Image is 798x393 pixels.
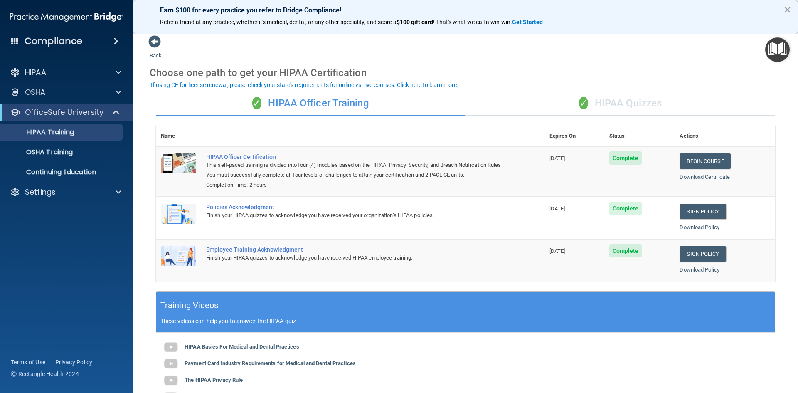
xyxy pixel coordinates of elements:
[150,81,460,89] button: If using CE for license renewal, please check your state's requirements for online vs. live cours...
[512,19,544,25] a: Get Started
[160,6,771,14] p: Earn $100 for every practice you refer to Bridge Compliance!
[206,180,503,190] div: Completion Time: 2 hours
[609,151,642,165] span: Complete
[433,19,512,25] span: ! That's what we call a win-win.
[163,339,179,356] img: gray_youtube_icon.38fcd6cc.png
[609,244,642,257] span: Complete
[5,128,74,136] p: HIPAA Training
[25,187,56,197] p: Settings
[206,160,503,180] div: This self-paced training is divided into four (4) modules based on the HIPAA, Privacy, Security, ...
[10,87,121,97] a: OSHA
[25,35,82,47] h4: Compliance
[680,153,730,169] a: Begin Course
[55,358,93,366] a: Privacy Policy
[680,224,719,230] a: Download Policy
[549,248,565,254] span: [DATE]
[10,187,121,197] a: Settings
[151,82,458,88] div: If using CE for license renewal, please check your state's requirements for online vs. live cours...
[10,107,121,117] a: OfficeSafe University
[163,356,179,372] img: gray_youtube_icon.38fcd6cc.png
[609,202,642,215] span: Complete
[160,298,219,313] h5: Training Videos
[206,246,503,253] div: Employee Training Acknowledgment
[206,210,503,220] div: Finish your HIPAA quizzes to acknowledge you have received your organization’s HIPAA policies.
[10,9,123,25] img: PMB logo
[5,168,119,176] p: Continuing Education
[10,67,121,77] a: HIPAA
[206,253,503,263] div: Finish your HIPAA quizzes to acknowledge you have received HIPAA employee training.
[11,370,79,378] span: Ⓒ Rectangle Health 2024
[150,61,781,85] div: Choose one path to get your HIPAA Certification
[783,3,791,16] button: Close
[206,204,503,210] div: Policies Acknowledgment
[549,205,565,212] span: [DATE]
[765,37,790,62] button: Open Resource Center
[579,97,588,109] span: ✓
[160,19,397,25] span: Refer a friend at any practice, whether it's medical, dental, or any other speciality, and score a
[680,204,726,219] a: Sign Policy
[604,126,675,146] th: Status
[150,42,162,59] a: Back
[11,358,45,366] a: Terms of Use
[675,126,775,146] th: Actions
[680,174,730,180] a: Download Certificate
[544,126,604,146] th: Expires On
[206,153,503,160] a: HIPAA Officer Certification
[185,360,356,366] b: Payment Card Industry Requirements for Medical and Dental Practices
[397,19,433,25] strong: $100 gift card
[156,91,465,116] div: HIPAA Officer Training
[25,67,46,77] p: HIPAA
[25,87,46,97] p: OSHA
[185,377,243,383] b: The HIPAA Privacy Rule
[680,267,719,273] a: Download Policy
[512,19,543,25] strong: Get Started
[25,107,103,117] p: OfficeSafe University
[252,97,261,109] span: ✓
[156,126,201,146] th: Name
[160,318,771,324] p: These videos can help you to answer the HIPAA quiz
[5,148,73,156] p: OSHA Training
[549,155,565,161] span: [DATE]
[680,246,726,262] a: Sign Policy
[163,372,179,389] img: gray_youtube_icon.38fcd6cc.png
[465,91,775,116] div: HIPAA Quizzes
[185,344,299,350] b: HIPAA Basics For Medical and Dental Practices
